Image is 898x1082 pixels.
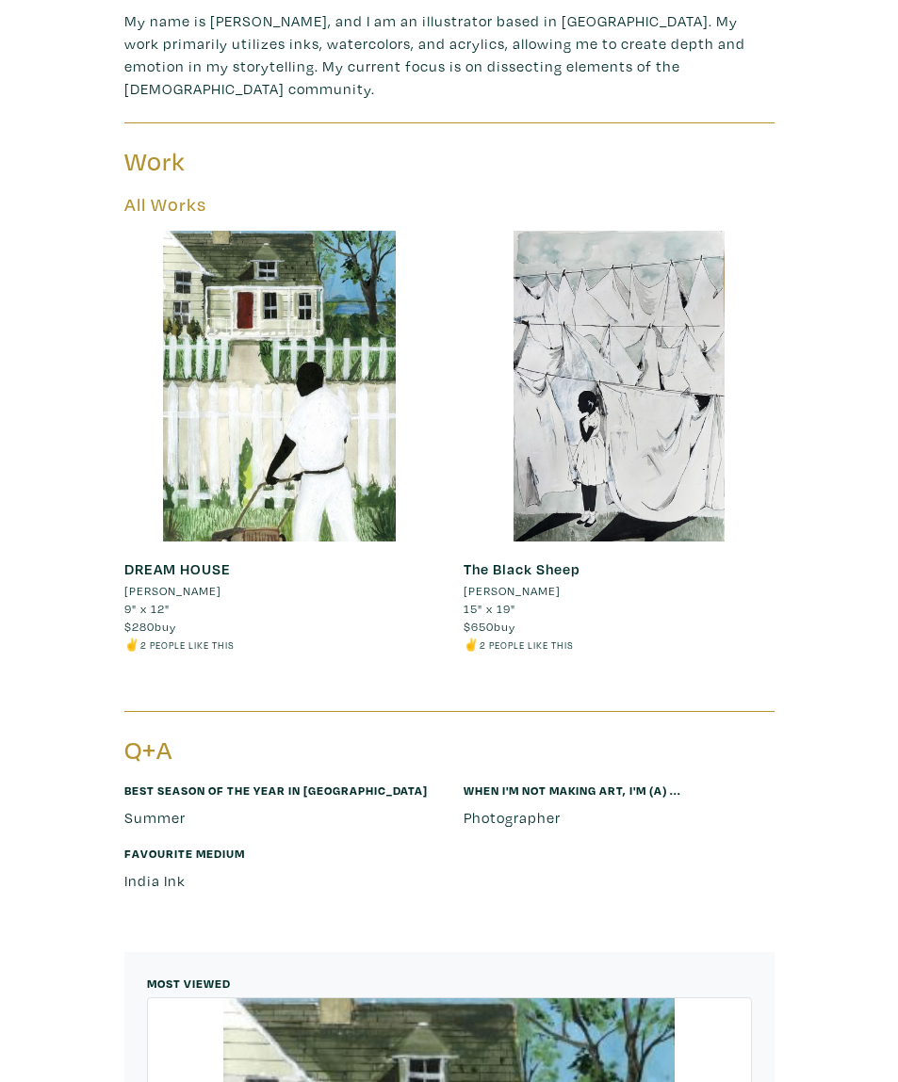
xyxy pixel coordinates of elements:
a: [PERSON_NAME] [124,582,435,600]
span: buy [124,619,176,634]
small: Best season of the year in [GEOGRAPHIC_DATA] [124,783,428,798]
small: 2 people like this [140,639,235,652]
h3: Q+A [124,735,435,767]
p: Photographer [464,806,775,829]
small: 2 people like this [480,639,574,652]
small: Favourite medium [124,846,245,861]
p: Summer [124,806,435,829]
h3: Work [124,146,435,178]
p: My name is [PERSON_NAME], and I am an illustrator based in [GEOGRAPHIC_DATA]. My work primarily u... [124,9,775,100]
li: ✌️ [124,636,435,654]
small: MOST VIEWED [147,976,231,991]
p: India Ink [124,869,435,892]
li: ✌️ [464,636,775,654]
li: [PERSON_NAME] [464,582,561,600]
span: $650 [464,619,494,634]
span: 15" x 19" [464,601,515,616]
span: $280 [124,619,155,634]
a: The Black Sheep [464,559,580,578]
a: [PERSON_NAME] [464,582,775,600]
small: When I'm not making art, I'm (a) ... [464,783,681,798]
li: [PERSON_NAME] [124,582,221,600]
h5: All Works [124,193,775,216]
span: 9" x 12" [124,601,170,616]
a: DREAM HOUSE [124,559,231,578]
span: buy [464,619,515,634]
